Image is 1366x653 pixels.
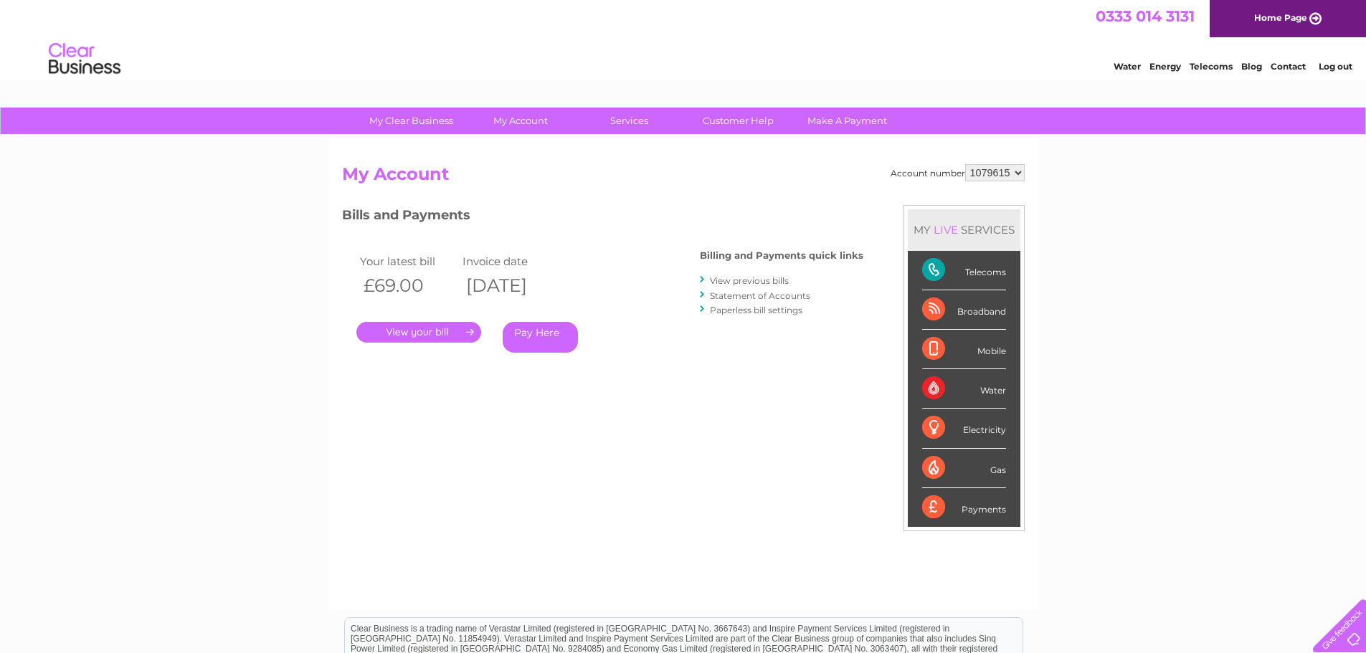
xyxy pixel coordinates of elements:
[710,275,789,286] a: View previous bills
[459,271,562,300] th: [DATE]
[788,108,906,134] a: Make A Payment
[1271,61,1306,72] a: Contact
[48,37,121,81] img: logo.png
[1114,61,1141,72] a: Water
[891,164,1025,181] div: Account number
[1096,7,1195,25] a: 0333 014 3131
[356,252,460,271] td: Your latest bill
[700,250,863,261] h4: Billing and Payments quick links
[352,108,470,134] a: My Clear Business
[345,8,1023,70] div: Clear Business is a trading name of Verastar Limited (registered in [GEOGRAPHIC_DATA] No. 3667643...
[1149,61,1181,72] a: Energy
[922,251,1006,290] div: Telecoms
[679,108,797,134] a: Customer Help
[922,409,1006,448] div: Electricity
[922,290,1006,330] div: Broadband
[342,205,863,230] h3: Bills and Payments
[922,488,1006,527] div: Payments
[356,322,481,343] a: .
[356,271,460,300] th: £69.00
[503,322,578,353] a: Pay Here
[922,330,1006,369] div: Mobile
[922,369,1006,409] div: Water
[342,164,1025,191] h2: My Account
[1319,61,1352,72] a: Log out
[931,223,961,237] div: LIVE
[570,108,688,134] a: Services
[908,209,1020,250] div: MY SERVICES
[922,449,1006,488] div: Gas
[710,290,810,301] a: Statement of Accounts
[710,305,802,315] a: Paperless bill settings
[459,252,562,271] td: Invoice date
[1190,61,1233,72] a: Telecoms
[1241,61,1262,72] a: Blog
[461,108,579,134] a: My Account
